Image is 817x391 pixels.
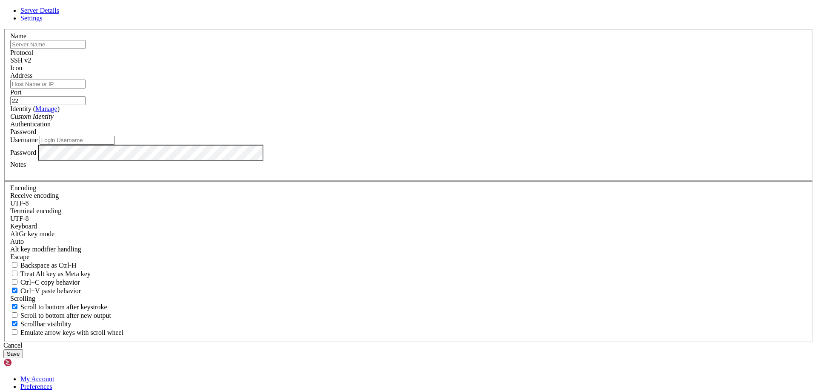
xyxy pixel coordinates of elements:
input: Ctrl+V paste behavior [12,288,17,293]
span: Scrollbar visibility [20,320,71,328]
span: Scroll to bottom after keystroke [20,303,107,311]
img: Shellngn [3,358,52,367]
div: UTF-8 [10,200,807,207]
div: UTF-8 [10,215,807,223]
button: Save [3,349,23,358]
label: Protocol [10,49,33,56]
div: Cancel [3,342,814,349]
span: Auto [10,238,24,245]
a: My Account [20,375,54,382]
label: The vertical scrollbar mode. [10,320,71,328]
label: Whether to scroll to the bottom on any keystroke. [10,303,107,311]
span: UTF-8 [10,215,29,222]
span: Password [10,128,36,135]
label: Name [10,32,26,40]
label: Scrolling [10,295,35,302]
a: Manage [35,105,57,112]
input: Scrollbar visibility [12,321,17,326]
label: Whether the Alt key acts as a Meta key or as a distinct Alt key. [10,270,91,277]
a: Settings [20,14,43,22]
label: Notes [10,161,26,168]
input: Emulate arrow keys with scroll wheel [12,329,17,335]
label: Controls how the Alt key is handled. Escape: Send an ESC prefix. 8-Bit: Add 128 to the typed char... [10,245,81,253]
span: ( ) [33,105,60,112]
label: Scroll to bottom after new output. [10,312,111,319]
i: Custom Identity [10,113,54,120]
span: Ctrl+V paste behavior [20,287,81,294]
input: Backspace as Ctrl-H [12,262,17,268]
span: Emulate arrow keys with scroll wheel [20,329,123,336]
label: Icon [10,64,22,71]
input: Host Name or IP [10,80,86,88]
div: Auto [10,238,807,245]
a: Preferences [20,383,52,390]
input: Server Name [10,40,86,49]
a: Server Details [20,7,59,14]
div: Custom Identity [10,113,807,120]
label: Address [10,72,32,79]
label: Keyboard [10,223,37,230]
label: Ctrl-C copies if true, send ^C to host if false. Ctrl-Shift-C sends ^C to host if true, copies if... [10,279,80,286]
span: UTF-8 [10,200,29,207]
span: Escape [10,253,29,260]
input: Ctrl+C copy behavior [12,279,17,285]
label: If true, the backspace should send BS ('\x08', aka ^H). Otherwise the backspace key should send '... [10,262,77,269]
label: Port [10,88,22,96]
label: Username [10,136,38,143]
div: SSH v2 [10,57,807,64]
label: Password [10,148,36,156]
label: Ctrl+V pastes if true, sends ^V to host if false. Ctrl+Shift+V sends ^V to host if true, pastes i... [10,287,81,294]
input: Scroll to bottom after new output [12,312,17,318]
span: Backspace as Ctrl-H [20,262,77,269]
input: Scroll to bottom after keystroke [12,304,17,309]
div: Escape [10,253,807,261]
span: Scroll to bottom after new output [20,312,111,319]
input: Port Number [10,96,86,105]
input: Treat Alt key as Meta key [12,271,17,276]
label: Encoding [10,184,36,191]
div: Password [10,128,807,136]
label: Set the expected encoding for data received from the host. If the encodings do not match, visual ... [10,192,59,199]
label: Identity [10,105,60,112]
label: Set the expected encoding for data received from the host. If the encodings do not match, visual ... [10,230,54,237]
span: Ctrl+C copy behavior [20,279,80,286]
label: Authentication [10,120,51,128]
input: Login Username [40,136,115,145]
label: The default terminal encoding. ISO-2022 enables character map translations (like graphics maps). ... [10,207,61,214]
span: SSH v2 [10,57,31,64]
span: Treat Alt key as Meta key [20,270,91,277]
label: When using the alternative screen buffer, and DECCKM (Application Cursor Keys) is active, mouse w... [10,329,123,336]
